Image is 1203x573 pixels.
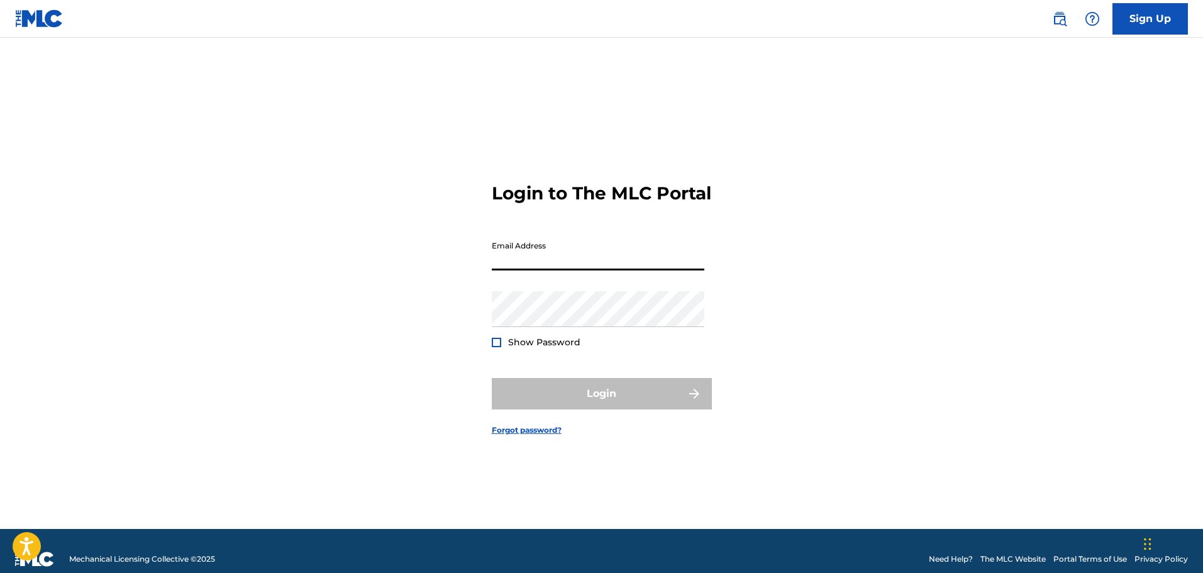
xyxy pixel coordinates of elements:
[1134,554,1188,565] a: Privacy Policy
[1140,513,1203,573] iframe: Chat Widget
[15,552,54,567] img: logo
[1053,554,1127,565] a: Portal Terms of Use
[1052,11,1067,26] img: search
[980,554,1046,565] a: The MLC Website
[1047,6,1072,31] a: Public Search
[1144,525,1151,563] div: Drag
[1080,6,1105,31] div: Help
[508,337,580,348] span: Show Password
[69,554,215,565] span: Mechanical Licensing Collective © 2025
[1112,3,1188,35] a: Sign Up
[492,425,562,436] a: Forgot password?
[929,554,973,565] a: Need Help?
[492,182,711,204] h3: Login to The MLC Portal
[1085,11,1100,26] img: help
[15,9,64,28] img: MLC Logo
